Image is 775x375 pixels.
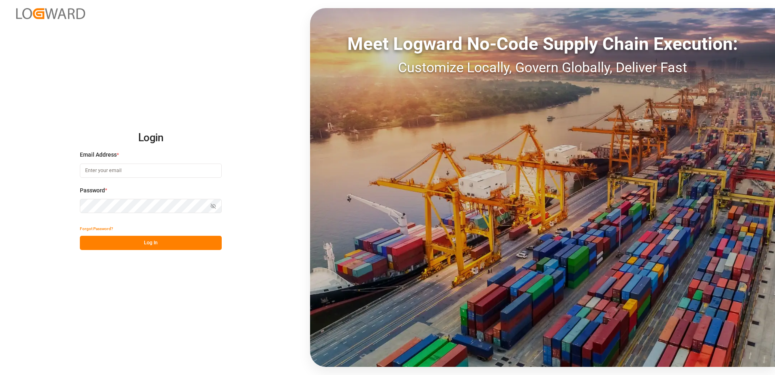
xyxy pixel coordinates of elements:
[80,125,222,151] h2: Login
[310,57,775,78] div: Customize Locally, Govern Globally, Deliver Fast
[80,151,117,159] span: Email Address
[80,236,222,250] button: Log In
[80,164,222,178] input: Enter your email
[16,8,85,19] img: Logward_new_orange.png
[80,222,113,236] button: Forgot Password?
[310,30,775,57] div: Meet Logward No-Code Supply Chain Execution:
[80,186,105,195] span: Password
